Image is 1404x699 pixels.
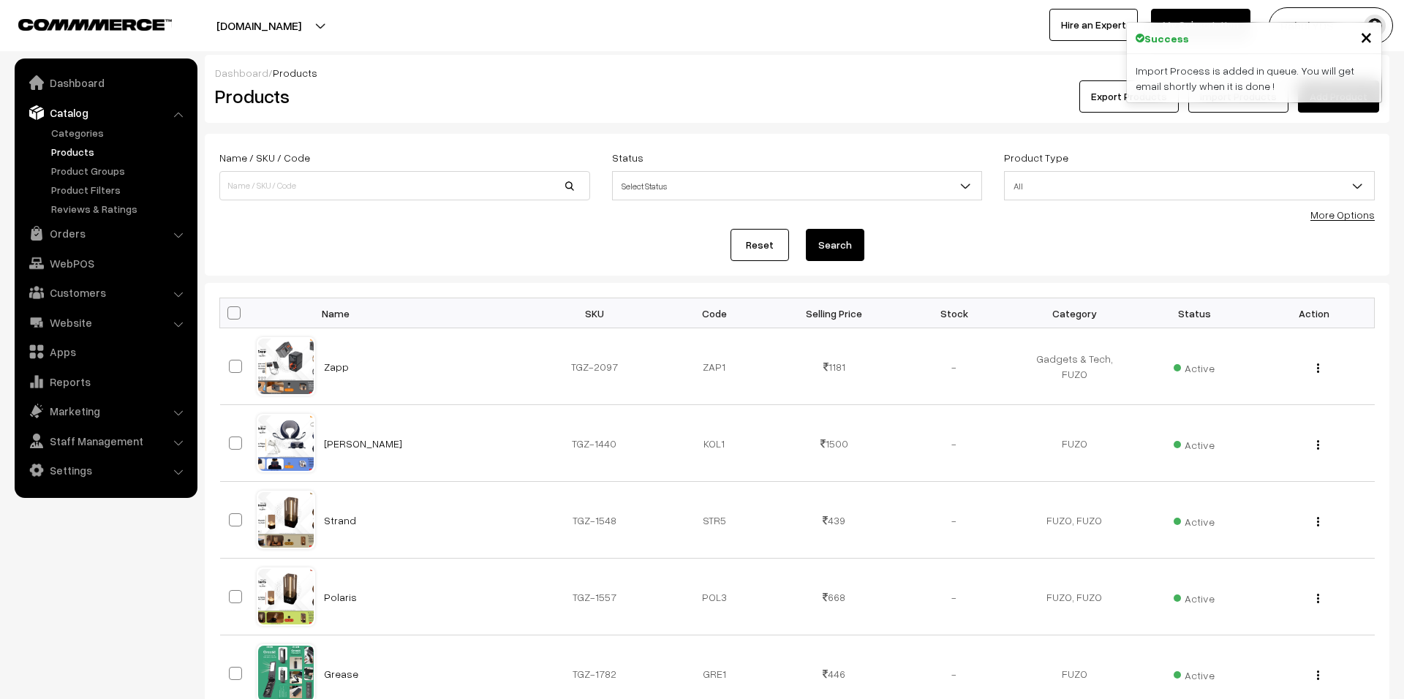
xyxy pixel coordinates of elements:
[18,279,192,306] a: Customers
[48,125,192,140] a: Categories
[774,298,894,328] th: Selling Price
[18,309,192,336] a: Website
[18,339,192,365] a: Apps
[894,298,1014,328] th: Stock
[18,457,192,483] a: Settings
[1049,9,1138,41] a: Hire an Expert
[1014,298,1134,328] th: Category
[1014,405,1134,482] td: FUZO
[215,65,1379,80] div: /
[894,482,1014,559] td: -
[1004,171,1375,200] span: All
[1079,80,1179,113] button: Export Products
[1005,173,1374,199] span: All
[215,67,268,79] a: Dashboard
[654,559,774,635] td: POL3
[18,250,192,276] a: WebPOS
[1317,594,1319,603] img: Menu
[324,514,356,526] a: Strand
[324,591,357,603] a: Polaris
[219,150,310,165] label: Name / SKU / Code
[1174,664,1215,683] span: Active
[18,69,192,96] a: Dashboard
[612,150,643,165] label: Status
[48,163,192,178] a: Product Groups
[324,360,349,373] a: Zapp
[1317,363,1319,373] img: Menu
[612,171,983,200] span: Select Status
[18,398,192,424] a: Marketing
[1254,298,1374,328] th: Action
[1127,54,1381,102] div: Import Process is added in queue. You will get email shortly when it is done !
[894,328,1014,405] td: -
[535,482,654,559] td: TGZ-1548
[18,99,192,126] a: Catalog
[1174,587,1215,606] span: Active
[654,405,774,482] td: KOL1
[1174,357,1215,376] span: Active
[18,369,192,395] a: Reports
[1317,670,1319,680] img: Menu
[48,201,192,216] a: Reviews & Ratings
[18,15,146,32] a: COMMMERCE
[215,85,589,107] h2: Products
[273,67,317,79] span: Products
[535,405,654,482] td: TGZ-1440
[48,182,192,197] a: Product Filters
[613,173,982,199] span: Select Status
[1269,7,1393,44] button: Rahul YDS
[1014,328,1134,405] td: Gadgets & Tech, FUZO
[774,328,894,405] td: 1181
[654,482,774,559] td: STR5
[1317,440,1319,450] img: Menu
[1317,517,1319,526] img: Menu
[1174,434,1215,453] span: Active
[1014,559,1134,635] td: FUZO, FUZO
[894,405,1014,482] td: -
[324,437,402,450] a: [PERSON_NAME]
[18,220,192,246] a: Orders
[219,171,590,200] input: Name / SKU / Code
[1310,208,1375,221] a: More Options
[165,7,352,44] button: [DOMAIN_NAME]
[1151,9,1250,41] a: My Subscription
[48,144,192,159] a: Products
[774,482,894,559] td: 439
[1360,26,1373,48] button: Close
[1004,150,1068,165] label: Product Type
[324,668,358,680] a: Grease
[806,229,864,261] button: Search
[1174,510,1215,529] span: Active
[1364,15,1386,37] img: user
[315,298,535,328] th: Name
[654,298,774,328] th: Code
[18,19,172,30] img: COMMMERCE
[774,559,894,635] td: 668
[1014,482,1134,559] td: FUZO, FUZO
[654,328,774,405] td: ZAP1
[535,328,654,405] td: TGZ-2097
[1134,298,1254,328] th: Status
[18,428,192,454] a: Staff Management
[1360,23,1373,50] span: ×
[774,405,894,482] td: 1500
[535,298,654,328] th: SKU
[894,559,1014,635] td: -
[535,559,654,635] td: TGZ-1557
[731,229,789,261] a: Reset
[1144,31,1189,46] strong: Success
